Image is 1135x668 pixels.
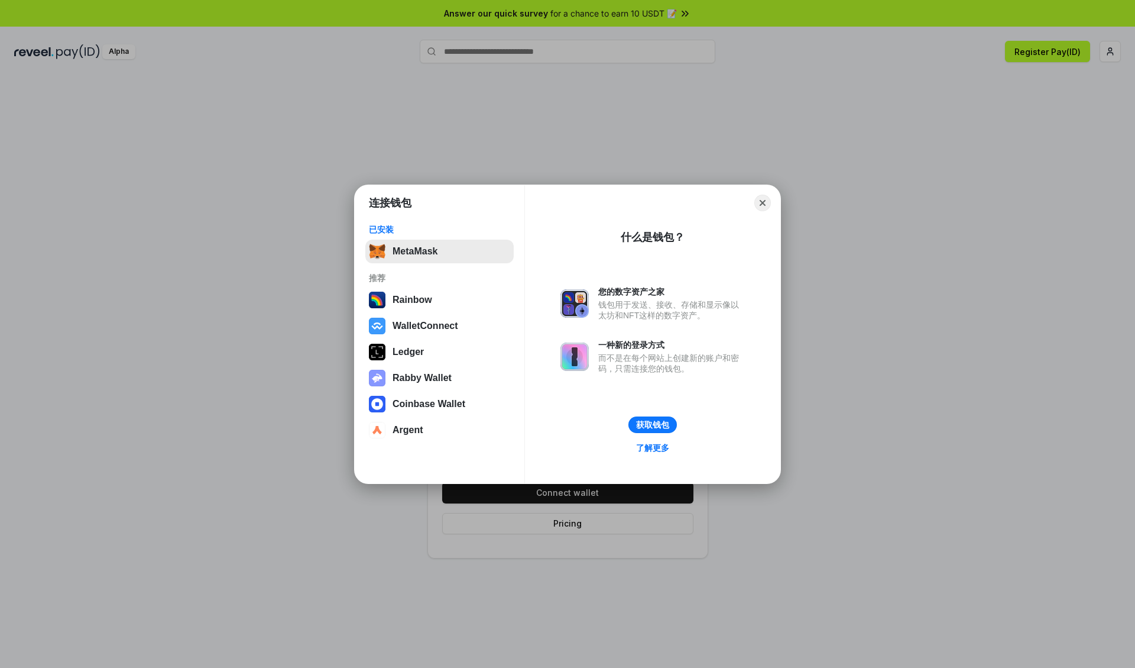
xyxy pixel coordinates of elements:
[369,318,385,334] img: svg+xml,%3Csvg%20width%3D%2228%22%20height%3D%2228%22%20viewBox%3D%220%200%2028%2028%22%20fill%3D...
[369,396,385,412] img: svg+xml,%3Csvg%20width%3D%2228%22%20height%3D%2228%22%20viewBox%3D%220%200%2028%2028%22%20fill%3D...
[365,314,514,338] button: WalletConnect
[393,246,437,257] div: MetaMask
[365,340,514,364] button: Ledger
[560,343,589,371] img: svg+xml,%3Csvg%20xmlns%3D%22http%3A%2F%2Fwww.w3.org%2F2000%2Fsvg%22%20fill%3D%22none%22%20viewBox...
[369,422,385,438] img: svg+xml,%3Csvg%20width%3D%2228%22%20height%3D%2228%22%20viewBox%3D%220%200%2028%2028%22%20fill%3D...
[598,286,745,297] div: 您的数字资产之家
[754,195,771,211] button: Close
[560,289,589,318] img: svg+xml,%3Csvg%20xmlns%3D%22http%3A%2F%2Fwww.w3.org%2F2000%2Fsvg%22%20fill%3D%22none%22%20viewBox...
[369,344,385,360] img: svg+xml,%3Csvg%20xmlns%3D%22http%3A%2F%2Fwww.w3.org%2F2000%2Fsvg%22%20width%3D%2228%22%20height%3...
[598,340,745,350] div: 一种新的登录方式
[393,295,432,305] div: Rainbow
[369,370,385,386] img: svg+xml,%3Csvg%20xmlns%3D%22http%3A%2F%2Fwww.w3.org%2F2000%2Fsvg%22%20fill%3D%22none%22%20viewBox...
[365,418,514,442] button: Argent
[393,425,423,435] div: Argent
[393,373,452,383] div: Rabby Wallet
[393,399,465,409] div: Coinbase Wallet
[365,240,514,263] button: MetaMask
[393,321,458,331] div: WalletConnect
[369,224,510,235] div: 已安装
[365,288,514,312] button: Rainbow
[628,417,677,433] button: 获取钱包
[393,347,424,357] div: Ledger
[636,443,669,453] div: 了解更多
[636,419,669,430] div: 获取钱包
[369,243,385,260] img: svg+xml,%3Csvg%20fill%3D%22none%22%20height%3D%2233%22%20viewBox%3D%220%200%2035%2033%22%20width%...
[598,353,745,374] div: 而不是在每个网站上创建新的账户和密码，只需连接您的钱包。
[598,299,745,321] div: 钱包用于发送、接收、存储和显示像以太坊和NFT这样的数字资产。
[369,273,510,283] div: 推荐
[365,366,514,390] button: Rabby Wallet
[369,292,385,308] img: svg+xml,%3Csvg%20width%3D%22120%22%20height%3D%22120%22%20viewBox%3D%220%200%20120%20120%22%20fil...
[621,230,685,244] div: 什么是钱包？
[629,440,676,456] a: 了解更多
[369,196,411,210] h1: 连接钱包
[365,392,514,416] button: Coinbase Wallet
